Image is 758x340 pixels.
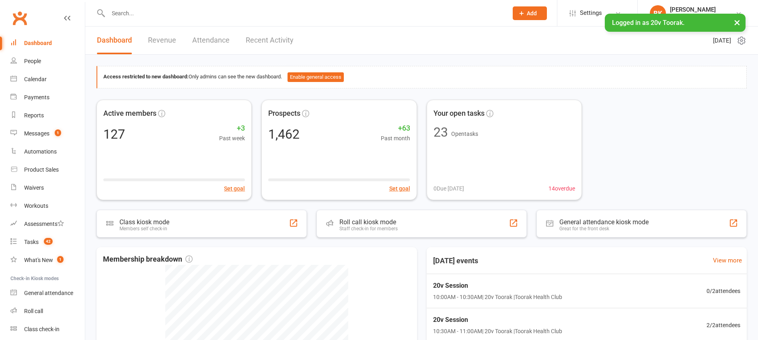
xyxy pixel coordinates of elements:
div: What's New [24,257,53,263]
a: People [10,52,85,70]
div: Waivers [24,184,44,191]
span: 0 / 2 attendees [707,287,740,295]
a: Product Sales [10,161,85,179]
span: Prospects [268,108,300,119]
input: Search... [106,8,502,19]
a: Attendance [192,27,230,54]
a: Automations [10,143,85,161]
div: Great for the front desk [559,226,649,231]
button: × [730,14,744,31]
a: Waivers [10,179,85,197]
div: Dashboard [24,40,52,46]
a: Class kiosk mode [10,320,85,338]
span: Past week [219,134,245,143]
div: Members self check-in [119,226,169,231]
span: 42 [44,238,53,245]
div: Only admins can see the new dashboard. [103,72,740,82]
a: Recent Activity [246,27,294,54]
span: Settings [580,4,602,22]
div: 127 [103,128,125,141]
span: 20v Session [433,315,562,325]
a: Tasks 42 [10,233,85,251]
h3: [DATE] events [427,254,485,268]
div: Product Sales [24,166,59,173]
div: Calendar [24,76,47,82]
button: Set goal [224,184,245,193]
span: +3 [219,123,245,134]
div: Automations [24,148,57,155]
a: Payments [10,88,85,107]
a: Calendar [10,70,85,88]
span: Your open tasks [433,108,485,119]
div: Class kiosk mode [119,218,169,226]
span: Open tasks [451,131,478,137]
div: Workouts [24,203,48,209]
div: Reports [24,112,44,119]
a: Dashboard [97,27,132,54]
div: People [24,58,41,64]
div: Tasks [24,239,39,245]
a: Workouts [10,197,85,215]
div: [PERSON_NAME] [670,6,716,13]
span: Logged in as 20v Toorak. [612,19,684,27]
span: 20v Session [433,281,562,291]
a: Messages 1 [10,125,85,143]
div: BK [650,5,666,21]
div: 20v Toorak [670,13,716,20]
div: 23 [433,126,448,139]
span: [DATE] [713,36,731,45]
span: 10:00AM - 10:30AM | 20v Toorak | Toorak Health Club [433,293,562,301]
span: Past month [381,134,410,143]
div: Roll call kiosk mode [339,218,398,226]
a: Clubworx [10,8,30,28]
span: 2 / 2 attendees [707,321,740,330]
a: General attendance kiosk mode [10,284,85,302]
strong: Access restricted to new dashboard: [103,74,189,80]
button: Set goal [389,184,410,193]
div: Assessments [24,221,64,227]
span: 14 overdue [548,184,575,193]
span: 1 [55,129,61,136]
a: Assessments [10,215,85,233]
div: Messages [24,130,49,137]
div: Class check-in [24,326,60,332]
div: General attendance [24,290,73,296]
div: Staff check-in for members [339,226,398,231]
div: Roll call [24,308,43,314]
a: Revenue [148,27,176,54]
a: View more [713,256,742,265]
span: +63 [381,123,410,134]
span: 1 [57,256,64,263]
div: Payments [24,94,49,100]
span: Membership breakdown [103,254,193,265]
button: Enable general access [288,72,344,82]
a: Dashboard [10,34,85,52]
button: Add [513,6,547,20]
a: What's New1 [10,251,85,269]
div: 1,462 [268,128,300,141]
div: General attendance kiosk mode [559,218,649,226]
a: Roll call [10,302,85,320]
span: Add [527,10,537,16]
span: 10:30AM - 11:00AM | 20v Toorak | Toorak Health Club [433,327,562,336]
span: 0 Due [DATE] [433,184,464,193]
span: Active members [103,108,156,119]
a: Reports [10,107,85,125]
